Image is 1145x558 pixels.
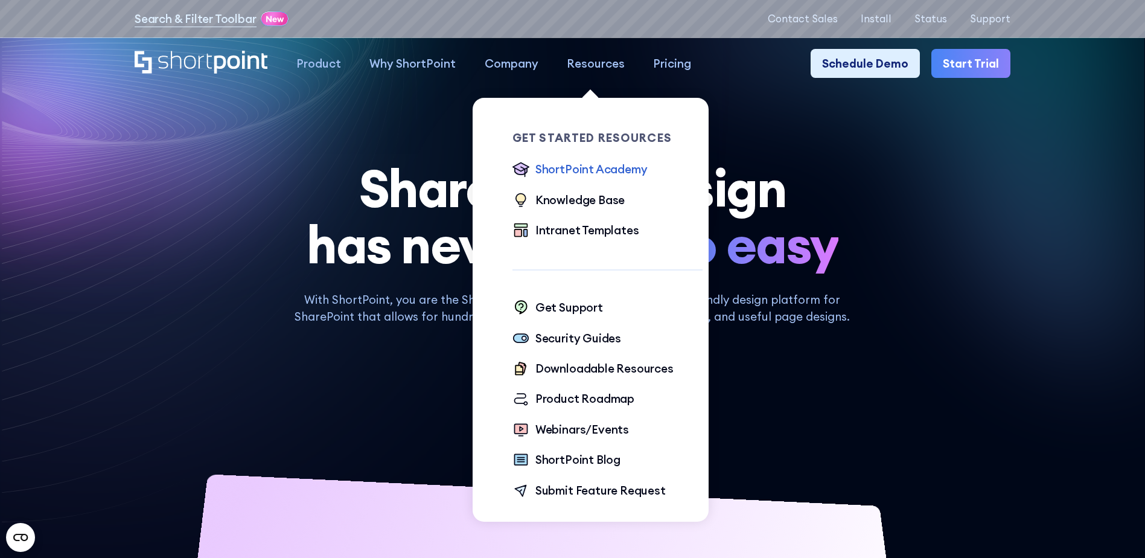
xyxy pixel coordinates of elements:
[512,299,603,318] a: Get Support
[296,55,341,72] div: Product
[928,418,1145,558] iframe: Chat Widget
[552,49,639,77] a: Resources
[135,51,268,75] a: Home
[512,482,666,501] a: Submit Feature Request
[535,191,625,208] div: Knowledge Base
[6,523,35,552] button: Open CMP widget
[811,49,920,77] a: Schedule Demo
[470,49,552,77] a: Company
[512,191,625,210] a: Knowledge Base
[535,161,648,178] div: ShortPoint Academy
[567,55,625,72] div: Resources
[282,49,355,77] a: Product
[653,55,691,72] div: Pricing
[512,451,620,470] a: ShortPoint Blog
[535,360,674,377] div: Downloadable Resources
[512,161,648,179] a: ShortPoint Academy
[512,360,674,379] a: Downloadable Resources
[931,49,1010,77] a: Start Trial
[914,13,947,24] a: Status
[282,291,862,325] p: With ShortPoint, you are the SharePoint Designer. ShortPoint is a user-friendly design platform f...
[135,161,1010,274] h1: SharePoint Design has never been
[535,482,666,499] div: Submit Feature Request
[535,330,621,347] div: Security Guides
[662,217,838,274] span: so easy
[535,421,629,438] div: Webinars/Events
[512,222,639,240] a: Intranet Templates
[512,421,629,440] a: Webinars/Events
[535,451,620,468] div: ShortPoint Blog
[512,132,703,144] div: Get Started Resources
[535,299,603,316] div: Get Support
[861,13,891,24] a: Install
[135,10,257,27] a: Search & Filter Toolbar
[356,49,470,77] a: Why ShortPoint
[535,390,634,407] div: Product Roadmap
[512,330,621,348] a: Security Guides
[970,13,1010,24] a: Support
[485,55,538,72] div: Company
[639,49,706,77] a: Pricing
[512,390,634,409] a: Product Roadmap
[768,13,838,24] a: Contact Sales
[369,55,456,72] div: Why ShortPoint
[535,222,639,239] div: Intranet Templates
